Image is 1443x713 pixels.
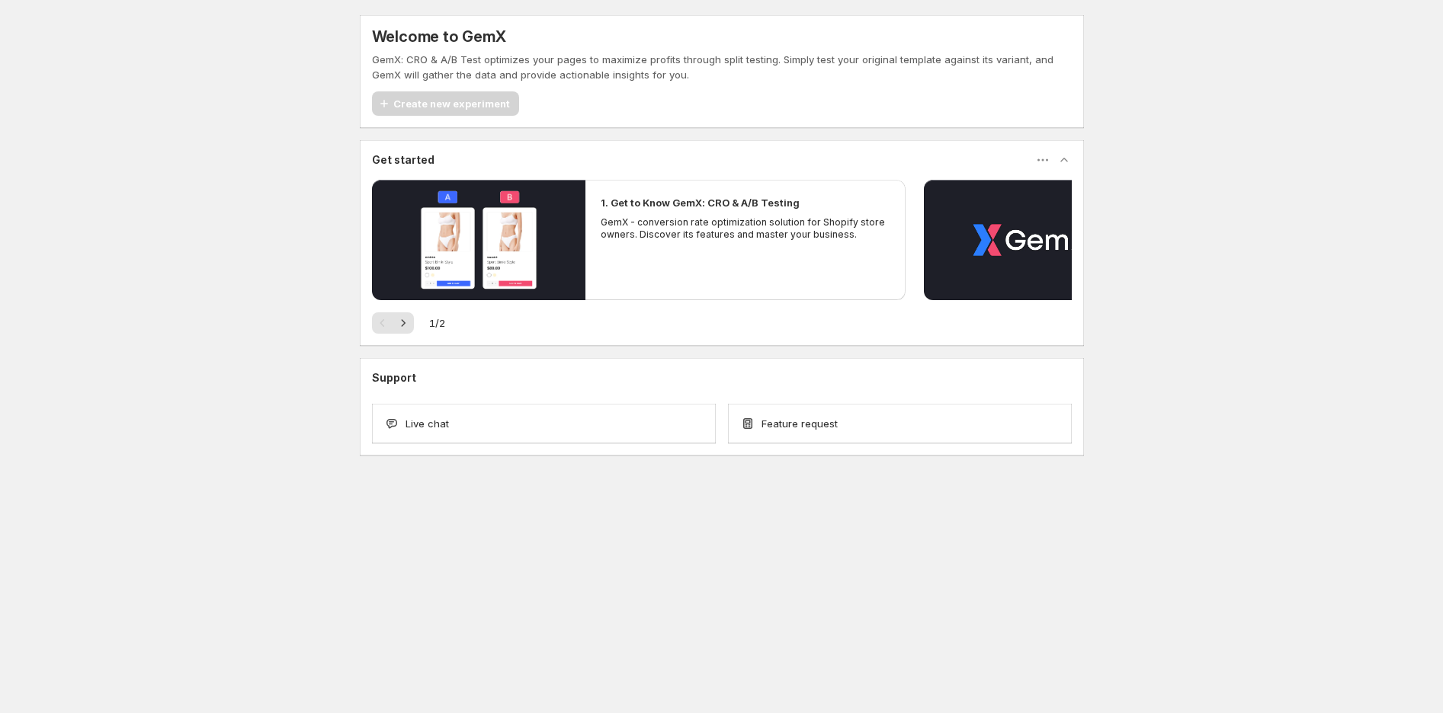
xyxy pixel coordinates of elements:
[372,27,506,46] h5: Welcome to GemX
[601,216,890,241] p: GemX - conversion rate optimization solution for Shopify store owners. Discover its features and ...
[372,52,1072,82] p: GemX: CRO & A/B Test optimizes your pages to maximize profits through split testing. Simply test ...
[762,416,838,431] span: Feature request
[406,416,449,431] span: Live chat
[429,315,445,331] span: 1 / 2
[372,152,435,168] h3: Get started
[372,370,416,385] h3: Support
[601,195,800,210] h2: 1. Get to Know GemX: CRO & A/B Testing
